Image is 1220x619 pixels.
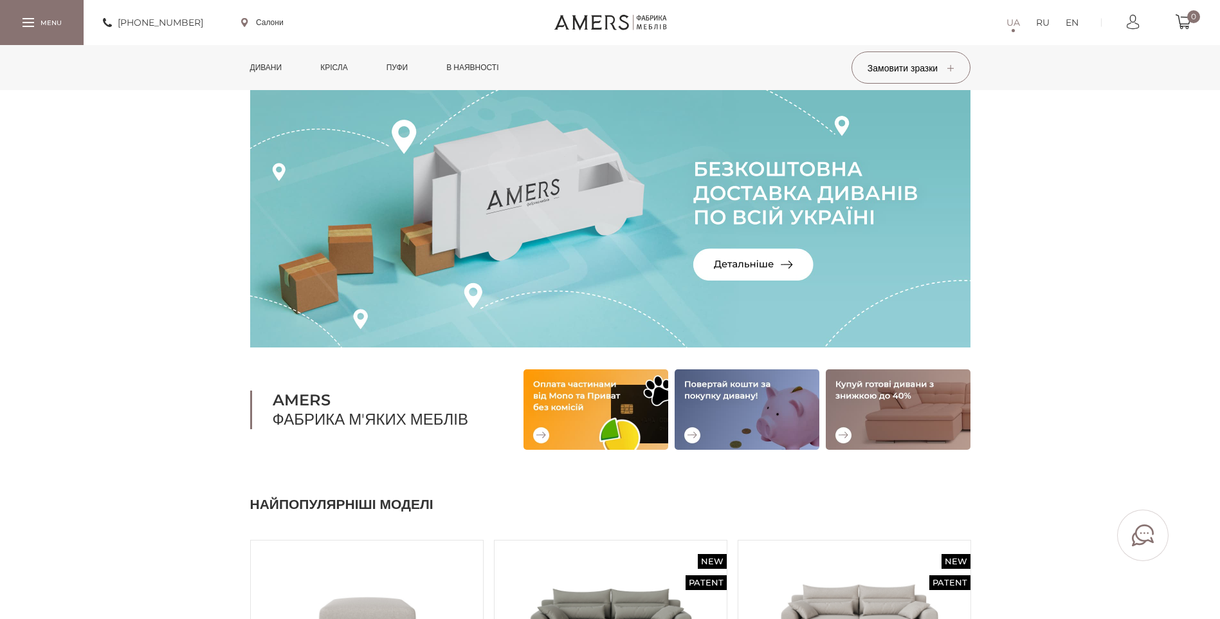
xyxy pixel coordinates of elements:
[686,575,727,590] span: Patent
[241,45,292,90] a: Дивани
[929,575,970,590] span: Patent
[377,45,418,90] a: Пуфи
[311,45,357,90] a: Крісла
[437,45,508,90] a: в наявності
[942,554,970,569] span: New
[1066,15,1079,30] a: EN
[250,495,970,514] h2: Найпопулярніші моделі
[826,369,970,450] img: Купуй готові дивани зі знижкою до 40%
[273,391,491,410] b: AMERS
[103,15,203,30] a: [PHONE_NUMBER]
[1187,10,1200,23] span: 0
[524,369,668,450] img: Оплата частинами від Mono та Приват без комісій
[241,17,284,28] a: Салони
[868,62,954,74] span: Замовити зразки
[675,369,819,450] img: Повертай кошти за покупку дивану
[1006,15,1020,30] a: UA
[250,391,491,429] h1: Фабрика м'яких меблів
[851,51,970,84] button: Замовити зразки
[1036,15,1050,30] a: RU
[698,554,727,569] span: New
